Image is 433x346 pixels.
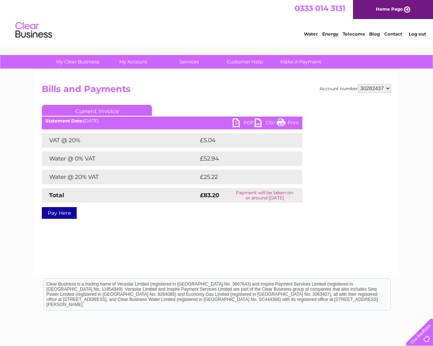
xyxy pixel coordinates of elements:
a: Print [277,118,299,129]
a: Telecoms [343,31,365,37]
td: VAT @ 20% [42,133,198,148]
a: Customer Help [215,55,275,69]
b: Statement Date: [46,118,83,124]
div: Account number [320,84,391,93]
strong: Total [49,192,64,199]
a: Contact [384,31,402,37]
td: Water @ 20% VAT [42,170,198,184]
a: Services [159,55,219,69]
a: Blog [369,31,380,37]
div: Clear Business is a trading name of Verastar Limited (registered in [GEOGRAPHIC_DATA] No. 3667643... [44,4,390,36]
strong: £83.20 [200,192,219,199]
a: Log out [409,31,426,37]
a: PDF [233,118,255,129]
td: £5.04 [198,133,285,148]
a: My Clear Business [47,55,108,69]
a: Current Invoice [42,105,152,116]
a: Make A Payment [270,55,331,69]
a: Water [304,31,318,37]
td: £52.94 [198,151,288,166]
td: Payment will be taken on or around [DATE] [227,188,302,203]
img: logo.png [15,19,52,41]
a: Pay Here [42,207,77,219]
h2: Bills and Payments [42,84,391,98]
a: CSV [255,118,277,129]
a: My Account [103,55,164,69]
td: Water @ 0% VAT [42,151,198,166]
a: Energy [322,31,338,37]
td: £25.22 [198,170,287,184]
a: 0333 014 3131 [295,4,345,13]
div: [DATE] [42,118,302,124]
